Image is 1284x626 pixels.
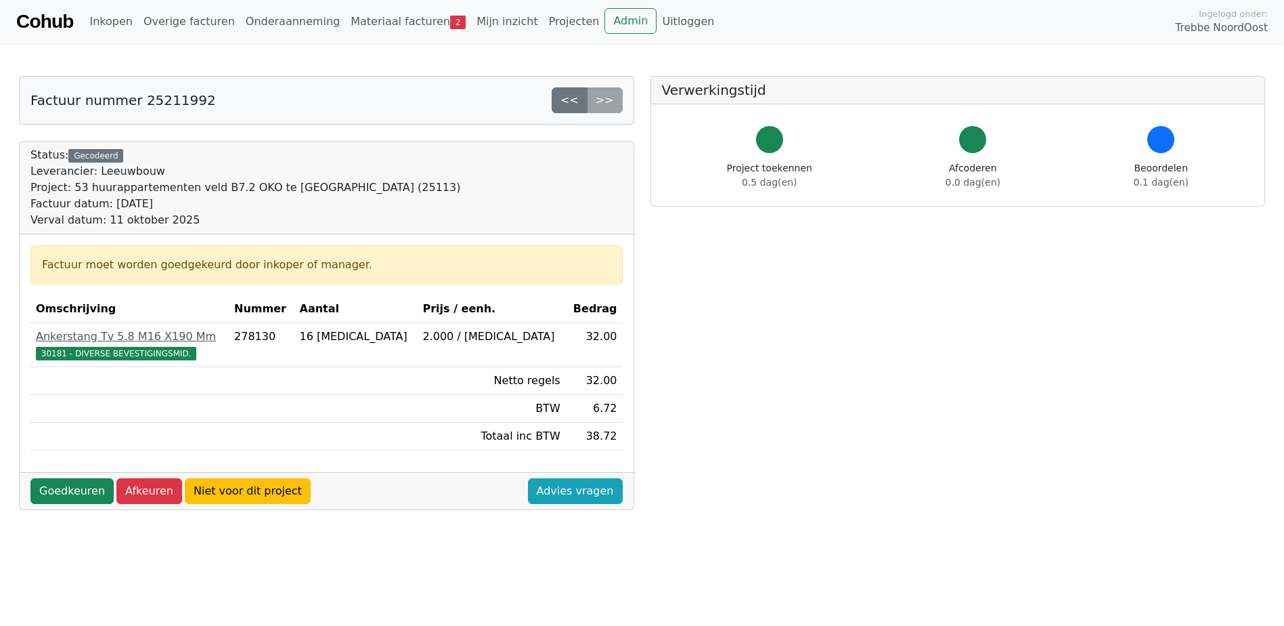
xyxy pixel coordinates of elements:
span: 30181 - DIVERSE BEVESTIGINGSMID. [36,347,196,360]
a: Afkeuren [116,478,182,504]
div: Verval datum: 11 oktober 2025 [30,212,460,228]
a: Niet voor dit project [185,478,311,504]
td: 278130 [229,323,294,367]
a: Inkopen [84,8,137,35]
a: Goedkeuren [30,478,114,504]
a: Onderaanneming [240,8,345,35]
span: Ingelogd onder: [1199,7,1268,20]
a: Projecten [544,8,605,35]
a: Ankerstang Tv 5.8 M16 X190 Mm30181 - DIVERSE BEVESTIGINGSMID. [36,329,223,361]
h5: Factuur nummer 25211992 [30,92,216,108]
td: 38.72 [566,423,623,451]
th: Nummer [229,295,294,323]
td: Totaal inc BTW [417,423,565,451]
a: Overige facturen [138,8,240,35]
a: Mijn inzicht [471,8,544,35]
a: Uitloggen [657,8,720,35]
div: Beoordelen [1134,161,1189,190]
a: Advies vragen [528,478,623,504]
a: Cohub [16,5,73,38]
h5: Verwerkingstijd [662,82,1254,98]
div: Project toekennen [727,161,812,190]
div: Ankerstang Tv 5.8 M16 X190 Mm [36,329,223,345]
th: Omschrijving [30,295,229,323]
td: 32.00 [566,323,623,367]
th: Aantal [294,295,418,323]
td: 6.72 [566,395,623,423]
span: Trebbe NoordOost [1176,20,1268,36]
a: Admin [604,8,657,34]
td: Netto regels [417,367,565,395]
span: 0.1 dag(en) [1134,177,1189,188]
a: Materiaal facturen2 [345,8,471,35]
div: 2.000 / [MEDICAL_DATA] [422,329,560,345]
td: BTW [417,395,565,423]
th: Bedrag [566,295,623,323]
div: Leverancier: Leeuwbouw [30,163,460,180]
th: Prijs / eenh. [417,295,565,323]
div: Factuur moet worden goedgekeurd door inkoper of manager. [42,257,611,273]
div: 16 [MEDICAL_DATA] [300,329,412,345]
div: Project: 53 huurappartementen veld B7.2 OKO te [GEOGRAPHIC_DATA] (25113) [30,180,460,196]
div: Factuur datum: [DATE] [30,196,460,212]
span: 0.0 dag(en) [946,177,1000,188]
div: Afcoderen [946,161,1000,190]
a: << [552,87,588,113]
div: Gecodeerd [68,149,123,163]
div: Status: [30,147,460,228]
span: 2 [450,16,466,29]
td: 32.00 [566,367,623,395]
span: 0.5 dag(en) [742,177,797,188]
